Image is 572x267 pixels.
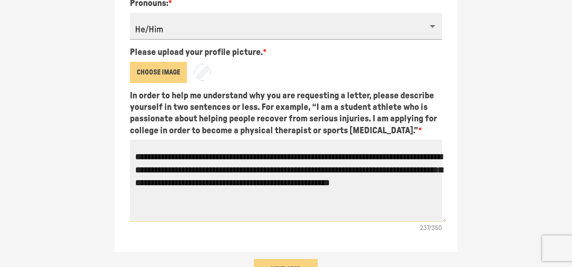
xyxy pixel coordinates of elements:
label: Choose Image [130,62,187,83]
p: 237 / 350 [420,224,442,233]
div: He/Him [130,13,443,40]
p: Please upload your profile picture. [130,46,267,58]
p: In order to help me understand why you are requesting a letter, please describe yourself in two s... [130,90,443,136]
